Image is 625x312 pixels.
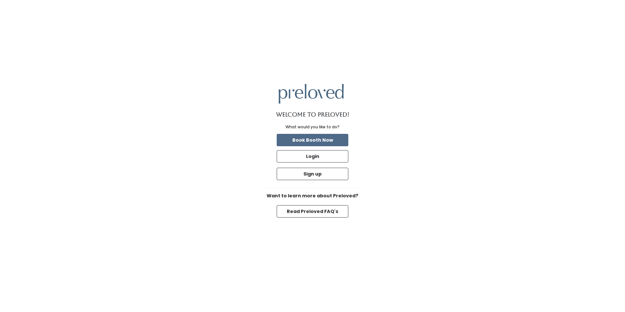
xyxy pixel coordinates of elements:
button: Read Preloved FAQ's [277,205,348,218]
button: Sign up [277,168,348,180]
div: What would you like to do? [285,124,340,130]
h1: Welcome to Preloved! [276,111,349,118]
button: Login [277,150,348,163]
h6: Want to learn more about Preloved? [264,193,361,199]
a: Login [275,149,350,164]
img: preloved logo [279,84,344,103]
a: Sign up [275,166,350,181]
button: Book Booth Now [277,134,348,146]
